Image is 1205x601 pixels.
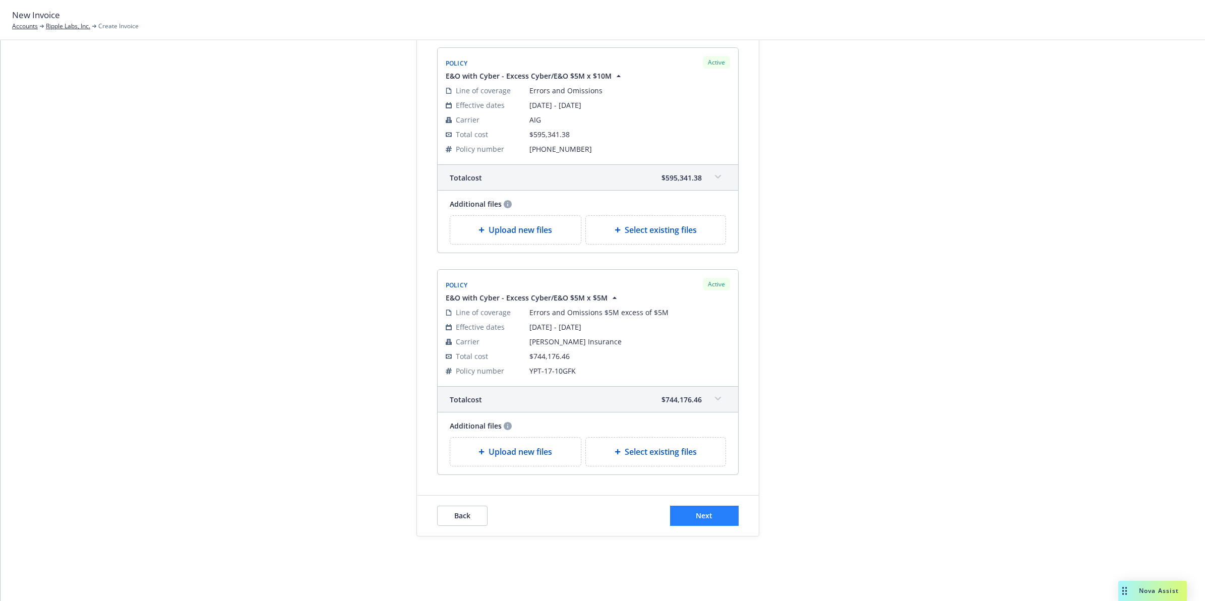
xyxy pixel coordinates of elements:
span: [DATE] - [DATE] [529,100,730,110]
span: $744,176.46 [661,394,702,405]
a: Accounts [12,22,38,31]
div: Active [703,56,730,69]
span: Carrier [456,336,479,347]
button: Next [670,506,739,526]
span: $744,176.46 [529,351,570,361]
button: Back [437,506,488,526]
div: Totalcost$744,176.46 [438,387,738,412]
span: Select existing files [625,446,697,458]
div: Select existing files [585,437,726,466]
span: Back [454,511,470,520]
span: AIG [529,114,730,125]
span: Upload new files [489,446,552,458]
div: Upload new files [450,215,582,245]
span: Effective dates [456,100,505,110]
span: $595,341.38 [529,130,570,139]
span: Policy number [456,366,504,376]
span: $595,341.38 [661,172,702,183]
span: E&O with Cyber - Excess Cyber/E&O $5M x $10M [446,71,612,81]
span: Errors and Omissions [529,85,730,96]
div: Select existing files [585,215,726,245]
span: Total cost [450,172,482,183]
a: Ripple Labs, Inc. [46,22,90,31]
span: Total cost [456,351,488,362]
span: Additional files [450,199,502,209]
span: Line of coverage [456,307,511,318]
div: Drag to move [1118,581,1131,601]
span: [DATE] - [DATE] [529,322,730,332]
button: Nova Assist [1118,581,1187,601]
span: Additional files [450,420,502,431]
span: YPT-17-10GFK [529,366,730,376]
span: Line of coverage [456,85,511,96]
div: Upload new files [450,437,582,466]
button: E&O with Cyber - Excess Cyber/E&O $5M x $5M [446,292,620,303]
span: Next [696,511,712,520]
div: Active [703,278,730,290]
span: New Invoice [12,9,60,22]
button: E&O with Cyber - Excess Cyber/E&O $5M x $10M [446,71,624,81]
span: Errors and Omissions $5M excess of $5M [529,307,730,318]
span: Carrier [456,114,479,125]
span: Effective dates [456,322,505,332]
span: Nova Assist [1139,586,1179,595]
span: E&O with Cyber - Excess Cyber/E&O $5M x $5M [446,292,608,303]
span: Policy [446,281,468,289]
span: Select existing files [625,224,697,236]
span: Total cost [450,394,482,405]
span: [PHONE_NUMBER] [529,144,730,154]
div: Totalcost$595,341.38 [438,165,738,190]
span: Policy [446,59,468,68]
span: Total cost [456,129,488,140]
span: [PERSON_NAME] Insurance [529,336,730,347]
span: Create Invoice [98,22,139,31]
span: Upload new files [489,224,552,236]
span: Policy number [456,144,504,154]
